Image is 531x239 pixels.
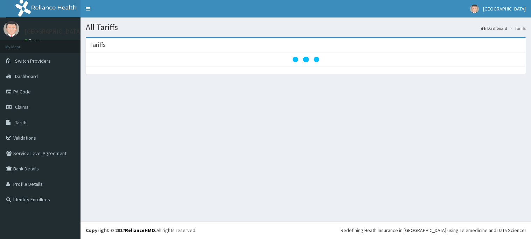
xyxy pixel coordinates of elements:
[25,28,82,35] p: [GEOGRAPHIC_DATA]
[25,38,41,43] a: Online
[483,6,526,12] span: [GEOGRAPHIC_DATA]
[15,73,38,79] span: Dashboard
[125,227,155,233] a: RelianceHMO
[15,58,51,64] span: Switch Providers
[15,104,29,110] span: Claims
[341,227,526,234] div: Redefining Heath Insurance in [GEOGRAPHIC_DATA] using Telemedicine and Data Science!
[86,23,526,32] h1: All Tariffs
[4,21,19,37] img: User Image
[15,119,28,126] span: Tariffs
[81,221,531,239] footer: All rights reserved.
[508,25,526,31] li: Tariffs
[481,25,507,31] a: Dashboard
[89,42,106,48] h3: Tariffs
[86,227,156,233] strong: Copyright © 2017 .
[292,45,320,73] svg: audio-loading
[470,5,479,13] img: User Image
